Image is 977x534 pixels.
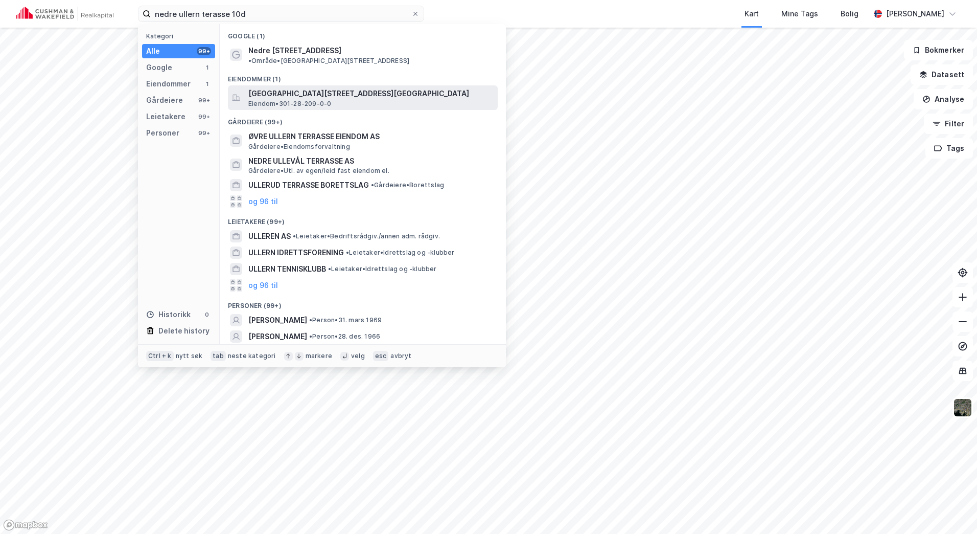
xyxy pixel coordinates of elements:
span: • [371,181,374,189]
button: Filter [924,114,973,134]
div: Ctrl + k [146,351,174,361]
div: 99+ [197,47,211,55]
div: Kontrollprogram for chat [926,485,977,534]
span: Nedre [STREET_ADDRESS] [248,44,341,57]
span: Gårdeiere • Borettslag [371,181,444,189]
div: Google [146,61,172,74]
div: 0 [203,310,211,319]
span: [GEOGRAPHIC_DATA][STREET_ADDRESS][GEOGRAPHIC_DATA] [248,87,494,100]
button: Datasett [911,64,973,85]
button: og 96 til [248,195,278,208]
a: Mapbox homepage [3,519,48,531]
div: Eiendommer [146,78,191,90]
div: Delete history [158,325,210,337]
span: • [328,265,331,273]
div: velg [351,352,365,360]
span: NEDRE ULLEVÅL TERRASSE AS [248,155,494,167]
div: Eiendommer (1) [220,67,506,85]
span: ULLERN TENNISKLUBB [248,263,326,275]
img: 9k= [953,398,972,417]
div: neste kategori [228,352,276,360]
div: Leietakere [146,110,185,123]
span: • [309,332,312,340]
div: Gårdeiere (99+) [220,110,506,128]
iframe: Chat Widget [926,485,977,534]
span: ULLEREN AS [248,230,291,242]
div: Google (1) [220,24,506,42]
span: ULLERN IDRETTSFORENING [248,247,344,259]
div: 99+ [197,96,211,104]
span: Person • 31. mars 1969 [309,316,382,324]
div: Personer [146,127,179,139]
button: Analyse [914,89,973,109]
div: nytt søk [176,352,203,360]
span: Gårdeiere • Eiendomsforvaltning [248,143,350,151]
div: 1 [203,63,211,72]
div: Kart [745,8,759,20]
div: Mine Tags [781,8,818,20]
img: cushman-wakefield-realkapital-logo.202ea83816669bd177139c58696a8fa1.svg [16,7,113,21]
span: Leietaker • Bedriftsrådgiv./annen adm. rådgiv. [293,232,440,240]
span: Leietaker • Idrettslag og -klubber [328,265,437,273]
div: 99+ [197,113,211,121]
span: ULLERUD TERRASSE BORETTSLAG [248,179,369,191]
div: esc [373,351,389,361]
div: markere [306,352,332,360]
span: ØVRE ULLERN TERRASSE EIENDOM AS [248,130,494,143]
span: Leietaker • Idrettslag og -klubber [346,249,455,257]
button: Bokmerker [904,40,973,60]
span: Eiendom • 301-28-209-0-0 [248,100,331,108]
div: Bolig [841,8,858,20]
input: Søk på adresse, matrikkel, gårdeiere, leietakere eller personer [151,6,411,21]
div: Historikk [146,308,191,321]
div: Personer (99+) [220,294,506,312]
div: avbryt [390,352,411,360]
button: Tags [925,138,973,159]
div: Kategori [146,32,215,40]
span: Person • 28. des. 1966 [309,332,380,341]
div: [PERSON_NAME] [886,8,944,20]
div: 1 [203,80,211,88]
span: [PERSON_NAME] [248,330,307,343]
div: Alle [146,45,160,57]
button: og 96 til [248,279,278,292]
span: • [248,57,251,64]
span: • [293,232,296,240]
div: Gårdeiere [146,94,183,106]
div: Leietakere (99+) [220,210,506,228]
div: tab [211,351,226,361]
span: Område • [GEOGRAPHIC_DATA][STREET_ADDRESS] [248,57,409,65]
span: [PERSON_NAME] [248,314,307,326]
div: 99+ [197,129,211,137]
span: Gårdeiere • Utl. av egen/leid fast eiendom el. [248,167,389,175]
span: • [309,316,312,324]
span: • [346,249,349,256]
